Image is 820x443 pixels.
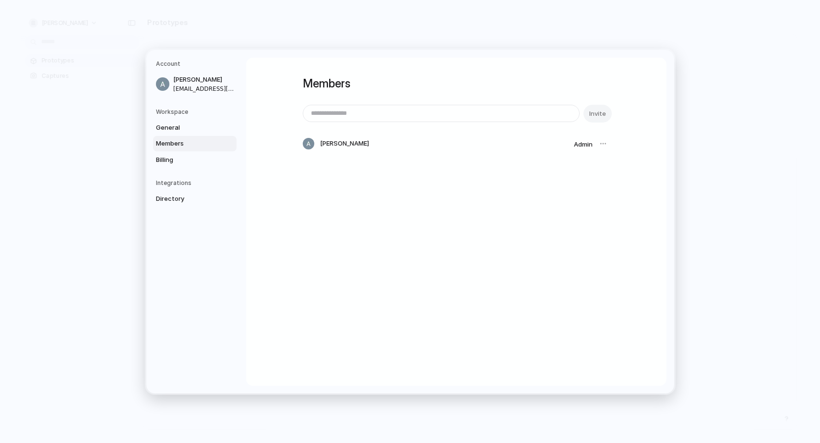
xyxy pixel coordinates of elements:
span: Admin [574,140,593,148]
a: General [153,120,237,135]
span: Members [156,139,217,148]
h5: Account [156,60,237,68]
span: Billing [156,155,217,164]
a: Directory [153,191,237,207]
span: [EMAIL_ADDRESS][DOMAIN_NAME] [173,84,235,93]
a: Billing [153,152,237,167]
h1: Members [303,75,610,92]
span: General [156,123,217,132]
h5: Integrations [156,179,237,187]
h5: Workspace [156,107,237,116]
a: [PERSON_NAME][EMAIL_ADDRESS][DOMAIN_NAME] [153,72,237,96]
span: [PERSON_NAME] [320,139,369,148]
a: Members [153,136,237,151]
span: Directory [156,194,217,204]
span: [PERSON_NAME] [173,75,235,85]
